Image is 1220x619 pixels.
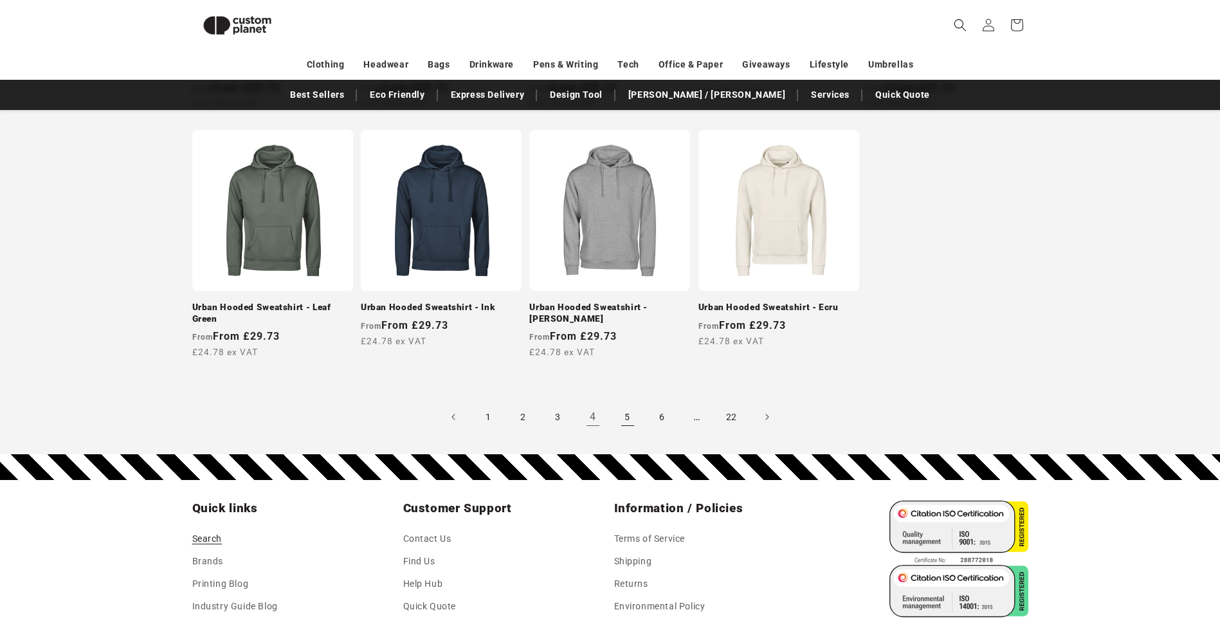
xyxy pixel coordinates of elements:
[192,550,224,573] a: Brands
[533,53,598,76] a: Pens & Writing
[440,403,468,431] a: Previous page
[192,595,278,618] a: Industry Guide Blog
[403,550,435,573] a: Find Us
[192,531,223,550] a: Search
[363,53,408,76] a: Headwear
[363,84,431,106] a: Eco Friendly
[403,573,443,595] a: Help Hub
[579,403,607,431] a: Page 4
[192,501,396,516] h2: Quick links
[810,53,849,76] a: Lifestyle
[868,53,913,76] a: Umbrellas
[444,84,531,106] a: Express Delivery
[614,403,642,431] a: Page 5
[509,403,538,431] a: Page 2
[614,501,817,516] h2: Information / Policies
[614,573,648,595] a: Returns
[192,403,1028,431] nav: Pagination
[683,403,711,431] span: …
[659,53,723,76] a: Office & Paper
[622,84,792,106] a: [PERSON_NAME] / [PERSON_NAME]
[1005,480,1220,619] iframe: Chat Widget
[543,84,609,106] a: Design Tool
[192,573,249,595] a: Printing Blog
[284,84,351,106] a: Best Sellers
[403,501,606,516] h2: Customer Support
[529,302,690,324] a: Urban Hooded Sweatshirt - [PERSON_NAME]
[742,53,790,76] a: Giveaways
[614,531,686,550] a: Terms of Service
[648,403,677,431] a: Page 6
[946,11,974,39] summary: Search
[752,403,781,431] a: Next page
[307,53,345,76] a: Clothing
[544,403,572,431] a: Page 3
[403,531,451,550] a: Contact Us
[475,403,503,431] a: Page 1
[428,53,450,76] a: Bags
[698,302,859,313] a: Urban Hooded Sweatshirt - Ecru
[403,595,457,618] a: Quick Quote
[869,84,936,106] a: Quick Quote
[617,53,639,76] a: Tech
[889,501,1028,565] img: ISO 9001 Certified
[718,403,746,431] a: Page 22
[614,595,706,618] a: Environmental Policy
[192,302,353,324] a: Urban Hooded Sweatshirt - Leaf Green
[805,84,856,106] a: Services
[192,5,282,46] img: Custom Planet
[1005,480,1220,619] div: Widget pro chat
[469,53,514,76] a: Drinkware
[614,550,652,573] a: Shipping
[361,302,522,313] a: Urban Hooded Sweatshirt - Ink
